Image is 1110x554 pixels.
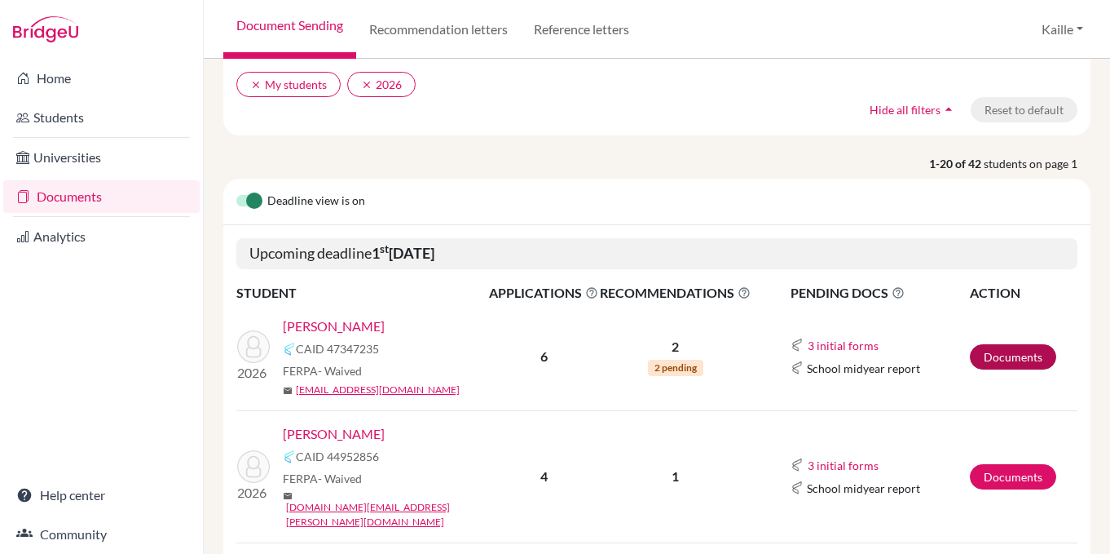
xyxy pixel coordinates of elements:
[791,481,804,494] img: Common App logo
[540,348,548,364] b: 6
[600,283,751,303] span: RECOMMENDATIONS
[347,72,416,97] button: clear2026
[361,79,372,91] i: clear
[283,362,362,379] span: FERPA
[318,364,362,378] span: - Waived
[286,500,500,530] a: [DOMAIN_NAME][EMAIL_ADDRESS][PERSON_NAME][DOMAIN_NAME]
[807,360,920,377] span: School midyear report
[791,459,804,472] img: Common App logo
[236,72,341,97] button: clearMy students
[296,383,460,397] a: [EMAIL_ADDRESS][DOMAIN_NAME]
[969,282,1077,304] th: ACTION
[236,282,488,304] th: STUDENT
[13,16,78,42] img: Bridge-U
[237,483,270,503] p: 2026
[296,340,379,357] span: CAID 47347235
[807,336,879,355] button: 3 initial forms
[237,363,270,383] p: 2026
[283,424,385,444] a: [PERSON_NAME]
[970,464,1056,490] a: Documents
[3,62,200,95] a: Home
[3,518,200,551] a: Community
[3,220,200,253] a: Analytics
[856,97,971,122] button: Hide all filtersarrow_drop_up
[791,361,804,375] img: Common App logo
[283,470,362,487] span: FERPA
[3,479,200,512] a: Help center
[540,468,548,484] b: 4
[236,238,1077,269] h5: Upcoming deadline
[237,450,270,483] img: Kim, Mikang
[984,155,1090,172] span: students on page 1
[283,491,293,501] span: mail
[791,339,804,352] img: Common App logo
[791,283,967,303] span: PENDING DOCS
[318,472,362,485] span: - Waived
[283,317,385,336] a: [PERSON_NAME]
[3,180,200,213] a: Documents
[3,141,200,174] a: Universities
[600,337,751,357] p: 2
[237,330,270,363] img: Fujita, Ryotaro
[267,192,365,211] span: Deadline view is on
[380,242,389,255] sup: st
[600,467,751,486] p: 1
[648,360,703,376] span: 2 pending
[283,450,296,463] img: Common App logo
[807,480,920,497] span: School midyear report
[283,343,296,356] img: Common App logo
[807,456,879,475] button: 3 initial forms
[250,79,262,91] i: clear
[870,103,940,117] span: Hide all filters
[929,155,984,172] strong: 1-20 of 42
[940,101,957,117] i: arrow_drop_up
[970,344,1056,370] a: Documents
[283,386,293,396] span: mail
[489,283,598,303] span: APPLICATIONS
[971,97,1077,122] button: Reset to default
[296,448,379,465] span: CAID 44952856
[3,101,200,134] a: Students
[372,244,434,262] b: 1 [DATE]
[1034,14,1090,45] button: Kaille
